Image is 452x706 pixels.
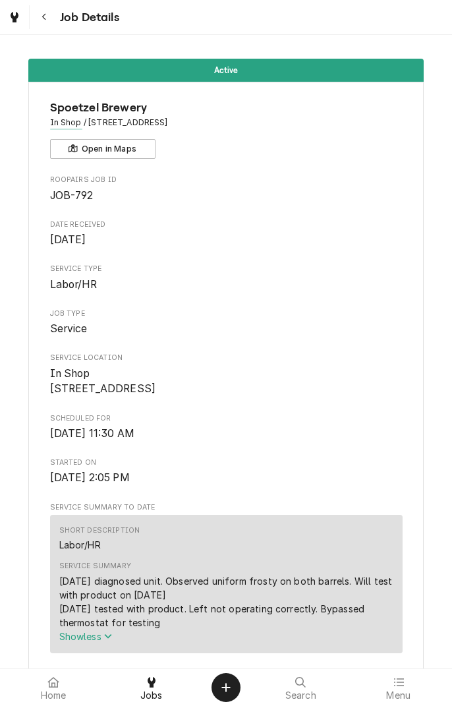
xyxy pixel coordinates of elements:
span: Labor/HR [50,278,97,291]
span: [DATE] 11:30 AM [50,427,134,440]
button: Open in Maps [50,139,155,159]
span: Service Location [50,353,403,363]
span: Started On [50,470,403,486]
span: Search [285,690,316,701]
div: Short Description [59,525,140,536]
span: JOB-792 [50,189,94,202]
div: [DATE] diagnosed unit. Observed uniform frosty on both barrels. Will test with product on [DATE] ... [59,574,393,630]
div: Started On [50,457,403,486]
span: [DATE] 2:05 PM [50,471,130,484]
span: Roopairs Job ID [50,175,403,185]
a: Home [5,672,102,703]
span: Started On [50,457,403,468]
button: Navigate back [32,5,56,29]
div: Service Summary [59,561,131,572]
span: In Shop [STREET_ADDRESS] [50,367,156,396]
span: Active [214,66,239,74]
div: Scheduled For [50,413,403,442]
div: Job Type [50,309,403,337]
div: Labor/HR [59,538,101,552]
div: Service Location [50,353,403,397]
span: Date Received [50,232,403,248]
span: [DATE] [50,233,86,246]
span: Service [50,322,88,335]
button: Showless [59,630,393,643]
span: Scheduled For [50,413,403,424]
span: Service Type [50,264,403,274]
span: Show less [59,631,113,642]
div: Status [28,59,424,82]
span: Home [41,690,67,701]
span: Address [50,117,403,129]
button: Create Object [212,673,240,702]
span: Date Received [50,220,403,230]
a: Go to Jobs [3,5,26,29]
div: Service Summary To Date [50,502,403,660]
span: Service Type [50,277,403,293]
span: Scheduled For [50,426,403,442]
span: Roopairs Job ID [50,188,403,204]
span: Job Details [56,9,119,26]
span: Name [50,99,403,117]
div: Client Information [50,99,403,159]
span: Job Type [50,309,403,319]
div: Roopairs Job ID [50,175,403,203]
a: Search [252,672,349,703]
a: Menu [351,672,447,703]
span: Service Summary To Date [50,502,403,513]
div: Service Type [50,264,403,292]
span: Service Location [50,366,403,397]
span: Menu [386,690,410,701]
span: Jobs [140,690,163,701]
div: Service Summary [50,515,403,659]
span: Job Type [50,321,403,337]
a: Jobs [103,672,200,703]
div: Date Received [50,220,403,248]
